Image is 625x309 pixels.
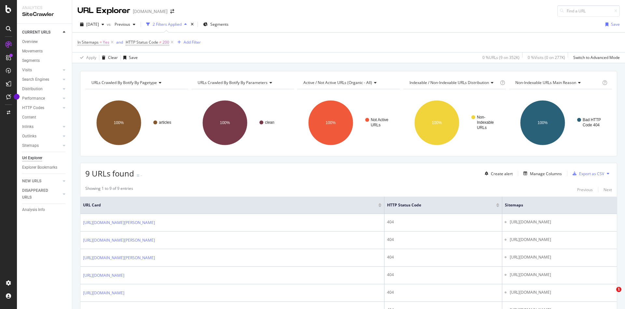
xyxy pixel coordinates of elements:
[387,202,486,208] span: HTTP Status Code
[91,80,157,85] span: URLs Crawled By Botify By pagetype
[387,219,499,225] div: 404
[616,287,621,292] span: 1
[103,38,109,47] span: Yes
[22,155,67,162] a: Url Explorer
[583,123,600,127] text: Code 404
[22,67,32,74] div: Visits
[83,202,377,208] span: URL Card
[371,123,381,127] text: URLs
[22,142,61,149] a: Sitemaps
[22,187,61,201] a: DISAPPEARED URLS
[191,94,293,151] svg: A chart.
[99,52,118,63] button: Clear
[22,155,42,162] div: Url Explorer
[196,77,288,88] h4: URLs Crawled By Botify By parameters
[387,237,499,243] div: 404
[22,142,39,149] div: Sitemaps
[22,29,50,36] div: CURRENT URLS
[100,39,102,45] span: =
[83,255,155,261] a: [URL][DOMAIN_NAME][PERSON_NAME]
[22,178,61,185] a: NEW URLS
[604,186,612,193] button: Next
[85,94,187,151] svg: A chart.
[577,187,593,192] div: Previous
[510,219,614,225] li: [URL][DOMAIN_NAME]
[387,254,499,260] div: 404
[22,133,61,140] a: Outlinks
[112,19,138,30] button: Previous
[302,77,394,88] h4: Active / Not Active URLs
[22,57,67,64] a: Segments
[77,39,99,45] span: In Sitemaps
[482,168,513,179] button: Create alert
[141,173,142,178] div: -
[22,57,40,64] div: Segments
[509,94,611,151] svg: A chart.
[112,21,130,27] span: Previous
[159,120,171,125] text: articles
[201,19,231,30] button: Segments
[477,125,487,130] text: URLs
[22,38,67,45] a: Overview
[410,80,489,85] span: Indexable / Non-Indexable URLs distribution
[22,133,36,140] div: Outlinks
[22,206,45,213] div: Analysis Info
[297,94,399,151] svg: A chart.
[22,76,49,83] div: Search Engines
[403,94,505,151] svg: A chart.
[170,9,174,14] div: arrow-right-arrow-left
[22,95,61,102] a: Performance
[85,186,133,193] div: Showing 1 to 9 of 9 entries
[303,80,372,85] span: Active / Not Active URLs (organic - all)
[22,38,38,45] div: Overview
[408,77,499,88] h4: Indexable / Non-Indexable URLs Distribution
[22,67,61,74] a: Visits
[220,120,230,125] text: 100%
[521,170,562,177] button: Manage Columns
[326,120,336,125] text: 100%
[491,171,513,176] div: Create alert
[530,171,562,176] div: Manage Columns
[265,120,274,125] text: clean
[583,118,601,122] text: Bad HTTP
[538,120,548,125] text: 100%
[571,52,620,63] button: Switch to Advanced Mode
[198,80,268,85] span: URLs Crawled By Botify By parameters
[577,186,593,193] button: Previous
[77,5,130,16] div: URL Explorer
[573,55,620,60] div: Switch to Advanced Mode
[77,19,107,30] button: [DATE]
[22,105,61,111] a: HTTP Codes
[22,105,44,111] div: HTTP Codes
[22,5,67,11] div: Analytics
[22,206,67,213] a: Analysis Info
[22,123,61,130] a: Inlinks
[22,164,67,171] a: Explorer Bookmarks
[557,5,620,17] input: Find a URL
[83,290,124,296] a: [URL][DOMAIN_NAME]
[159,39,161,45] span: ≠
[570,168,604,179] button: Export as CSV
[22,114,36,121] div: Content
[22,48,43,55] div: Movements
[432,120,442,125] text: 100%
[83,272,124,279] a: [URL][DOMAIN_NAME]
[22,86,61,92] a: Distribution
[603,287,618,302] iframe: Intercom live chat
[77,52,96,63] button: Apply
[107,21,112,27] span: vs
[510,254,614,260] li: [URL][DOMAIN_NAME]
[482,55,520,60] div: 0 % URLs ( 9 on 352K )
[528,55,565,60] div: 0 % Visits ( 0 on 277K )
[189,21,195,28] div: times
[86,21,99,27] span: 2025 Sep. 14th
[144,19,189,30] button: 2 Filters Applied
[116,39,123,45] button: and
[22,29,61,36] a: CURRENT URLS
[611,21,620,27] div: Save
[510,237,614,243] li: [URL][DOMAIN_NAME]
[153,21,182,27] div: 2 Filters Applied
